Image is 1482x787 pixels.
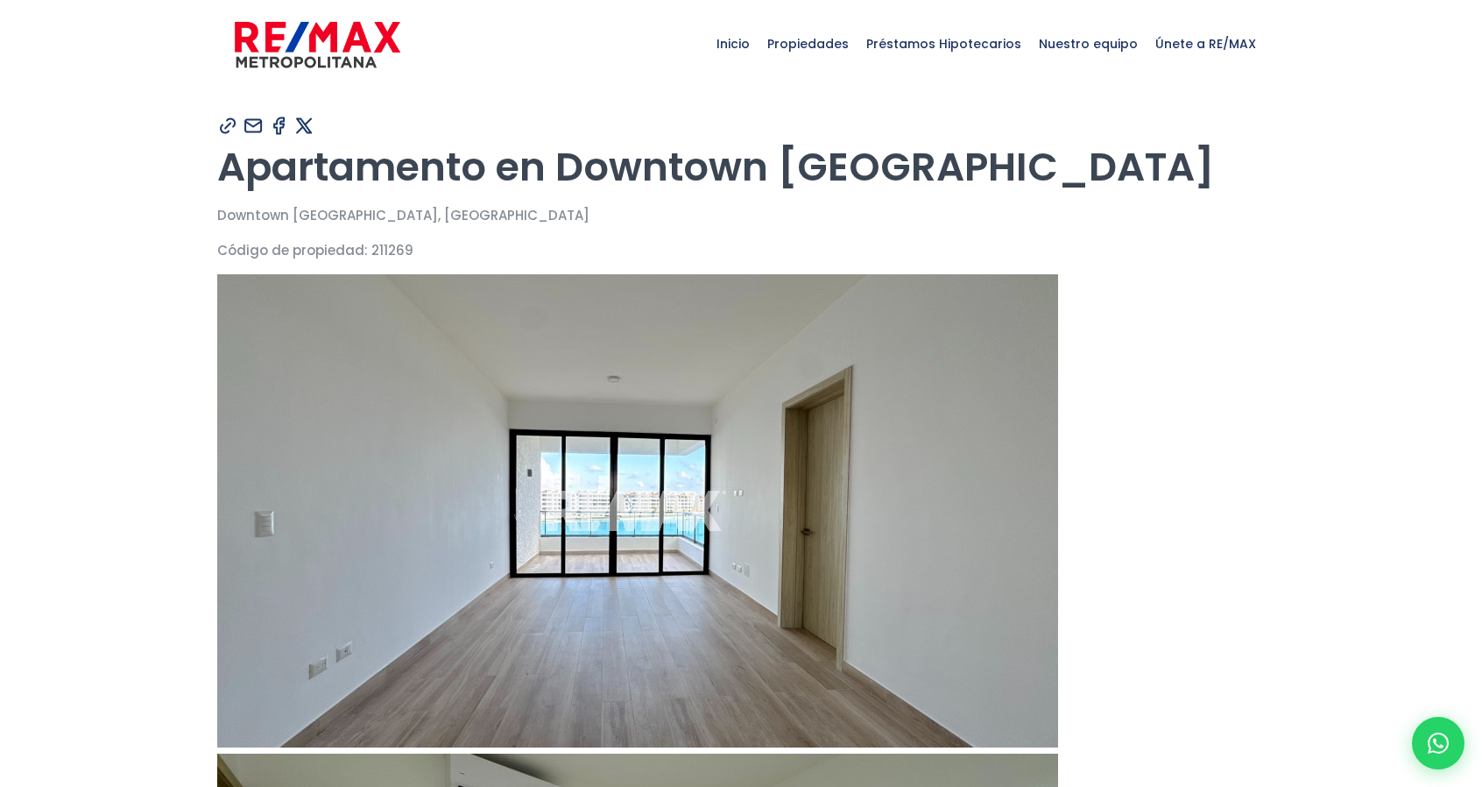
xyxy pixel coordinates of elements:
[371,241,413,259] span: 211269
[759,18,857,70] span: Propiedades
[293,115,315,137] img: Compartir
[217,274,1058,748] img: Apartamento en Downtown Punta Cana
[708,18,759,70] span: Inicio
[243,115,265,137] img: Compartir
[217,241,368,259] span: Código de propiedad:
[1147,18,1265,70] span: Únete a RE/MAX
[217,115,239,137] img: Compartir
[235,18,400,71] img: remax-metropolitana-logo
[268,115,290,137] img: Compartir
[857,18,1030,70] span: Préstamos Hipotecarios
[1030,18,1147,70] span: Nuestro equipo
[217,143,1265,191] h1: Apartamento en Downtown [GEOGRAPHIC_DATA]
[217,204,1265,226] p: Downtown [GEOGRAPHIC_DATA], [GEOGRAPHIC_DATA]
